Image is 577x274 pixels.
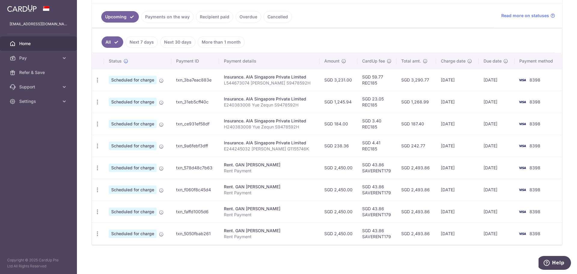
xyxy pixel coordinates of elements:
span: Scheduled for charge [109,208,157,216]
td: SGD 43.86 SAVERENT179 [357,157,396,179]
img: Bank Card [516,142,528,149]
td: SGD 3,290.77 [396,69,436,91]
div: Rent. GAN [PERSON_NAME] [224,184,314,190]
td: txn_ce931ef58df [171,113,219,135]
a: Overdue [236,11,261,23]
td: SGD 4.41 REC185 [357,135,396,157]
th: Payment method [514,53,562,69]
iframe: Opens a widget where you can find more information [539,256,571,271]
span: Support [19,84,59,90]
a: Cancelled [264,11,292,23]
a: More than 1 month [198,36,245,48]
td: SGD 2,493.86 [396,179,436,201]
span: Pay [19,55,59,61]
td: SGD 187.40 [396,113,436,135]
td: SGD 2,450.00 [319,201,357,223]
td: [DATE] [436,135,479,157]
td: [DATE] [436,113,479,135]
span: Home [19,41,59,47]
th: Payment ID [171,53,219,69]
div: Insurance. AIA Singapore Private Limited [224,96,314,102]
td: txn_5050fbab261 [171,223,219,245]
td: SGD 184.00 [319,113,357,135]
span: Scheduled for charge [109,76,157,84]
span: CardUp fee [362,58,385,64]
img: Bank Card [516,98,528,106]
span: 8398 [530,99,540,104]
td: SGD 23.05 REC185 [357,91,396,113]
span: Refer & Save [19,69,59,75]
td: [DATE] [479,201,514,223]
a: Next 30 days [160,36,195,48]
td: SGD 43.86 SAVERENT179 [357,223,396,245]
td: [DATE] [479,223,514,245]
span: Scheduled for charge [109,164,157,172]
th: Payment details [219,53,319,69]
a: Next 7 days [126,36,158,48]
span: 8398 [530,77,540,82]
div: Insurance. AIA Singapore Private Limited [224,74,314,80]
td: SGD 43.86 SAVERENT179 [357,179,396,201]
span: Charge date [441,58,466,64]
span: Amount [324,58,340,64]
td: txn_faffd1005d6 [171,201,219,223]
span: Status [109,58,122,64]
span: Scheduled for charge [109,98,157,106]
td: SGD 3,231.00 [319,69,357,91]
span: Scheduled for charge [109,120,157,128]
span: Scheduled for charge [109,186,157,194]
span: Due date [484,58,502,64]
td: txn_3ba7eac883e [171,69,219,91]
td: [DATE] [479,69,514,91]
p: Rent Payment [224,168,314,174]
a: Recipient paid [196,11,233,23]
p: L544673074 [PERSON_NAME] S9478592H [224,80,314,86]
td: txn_f060f8c45d4 [171,179,219,201]
td: [DATE] [436,91,479,113]
td: SGD 1,245.94 [319,91,357,113]
a: All [102,36,123,48]
td: SGD 2,450.00 [319,223,357,245]
td: txn_578d48c7b63 [171,157,219,179]
img: Bank Card [516,186,528,193]
p: E244245032 [PERSON_NAME] G1155746K [224,146,314,152]
span: 8398 [530,187,540,192]
td: [DATE] [436,179,479,201]
div: Rent. GAN [PERSON_NAME] [224,228,314,234]
a: Read more on statuses [501,13,555,19]
td: SGD 2,450.00 [319,179,357,201]
p: Rent Payment [224,212,314,218]
td: [DATE] [479,113,514,135]
span: Read more on statuses [501,13,549,19]
div: Rent. GAN [PERSON_NAME] [224,206,314,212]
td: [DATE] [479,91,514,113]
span: 8398 [530,231,540,236]
span: Scheduled for charge [109,229,157,238]
td: SGD 2,493.86 [396,157,436,179]
td: SGD 59.77 REC185 [357,69,396,91]
span: Total amt. [401,58,421,64]
span: Settings [19,98,59,104]
img: Bank Card [516,164,528,171]
p: [EMAIL_ADDRESS][DOMAIN_NAME] [10,21,67,27]
td: [DATE] [479,179,514,201]
td: [DATE] [479,135,514,157]
td: txn_31eb5cff40c [171,91,219,113]
span: 8398 [530,165,540,170]
td: SGD 2,493.86 [396,201,436,223]
span: 8398 [530,209,540,214]
p: E240383008 Yue Zequn S9478592H [224,102,314,108]
div: Rent. GAN [PERSON_NAME] [224,162,314,168]
td: SGD 242.77 [396,135,436,157]
td: SGD 3.40 REC185 [357,113,396,135]
img: Bank Card [516,230,528,237]
td: txn_9a6febf3dff [171,135,219,157]
img: Bank Card [516,76,528,84]
p: H240383008 Yue Zequn S9478592H [224,124,314,130]
p: Rent Payment [224,234,314,240]
div: Insurance. AIA Singapore Private Limited [224,140,314,146]
span: 8398 [530,121,540,126]
span: Scheduled for charge [109,142,157,150]
td: SGD 238.36 [319,135,357,157]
